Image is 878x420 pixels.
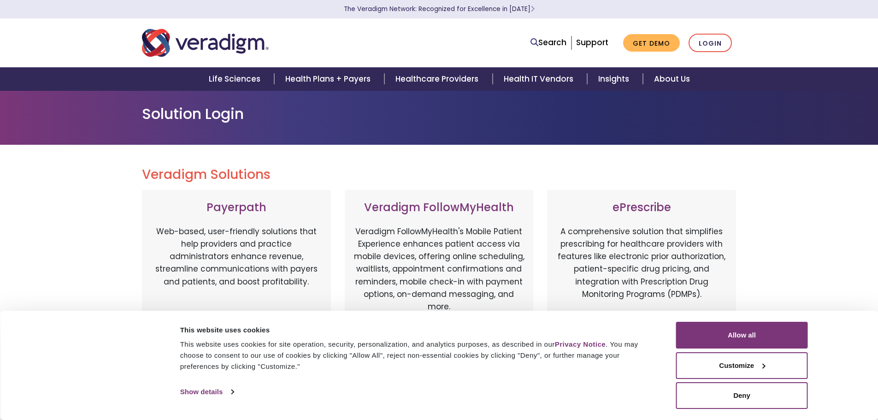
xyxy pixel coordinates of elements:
[556,201,727,214] h3: ePrescribe
[676,382,808,409] button: Deny
[180,385,234,399] a: Show details
[354,201,524,214] h3: Veradigm FollowMyHealth
[198,67,274,91] a: Life Sciences
[676,352,808,379] button: Customize
[180,339,655,372] div: This website uses cookies for site operation, security, personalization, and analytics purposes, ...
[384,67,492,91] a: Healthcare Providers
[643,67,701,91] a: About Us
[689,34,732,53] a: Login
[676,322,808,349] button: Allow all
[493,67,587,91] a: Health IT Vendors
[576,37,608,48] a: Support
[530,5,535,13] span: Learn More
[142,167,737,183] h2: Veradigm Solutions
[354,225,524,313] p: Veradigm FollowMyHealth's Mobile Patient Experience enhances patient access via mobile devices, o...
[587,67,643,91] a: Insights
[555,340,606,348] a: Privacy Notice
[344,5,535,13] a: The Veradigm Network: Recognized for Excellence in [DATE]Learn More
[151,225,322,322] p: Web-based, user-friendly solutions that help providers and practice administrators enhance revenu...
[530,36,566,49] a: Search
[142,28,269,58] img: Veradigm logo
[142,105,737,123] h1: Solution Login
[274,67,384,91] a: Health Plans + Payers
[151,201,322,214] h3: Payerpath
[180,325,655,336] div: This website uses cookies
[623,34,680,52] a: Get Demo
[556,225,727,322] p: A comprehensive solution that simplifies prescribing for healthcare providers with features like ...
